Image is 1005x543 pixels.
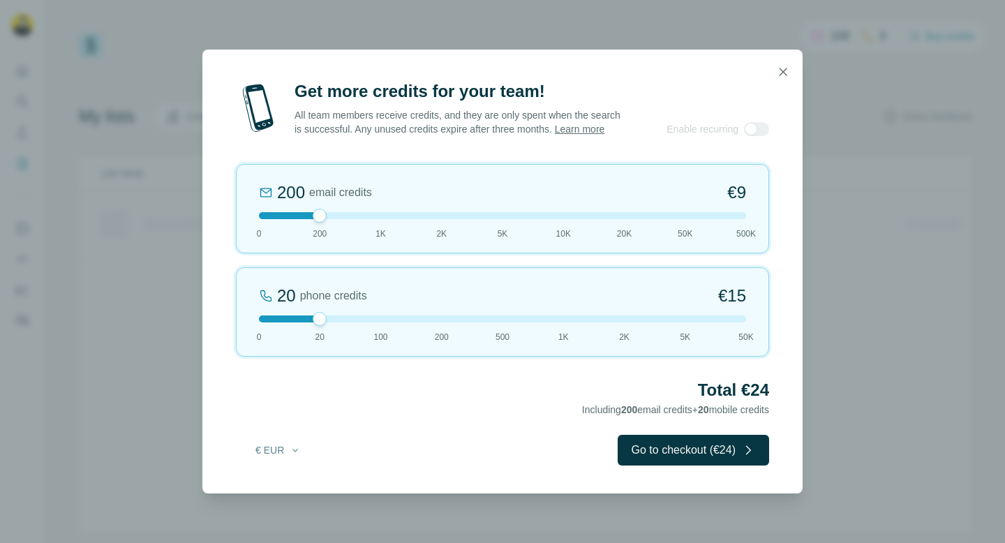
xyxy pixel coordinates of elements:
p: All team members receive credits, and they are only spent when the search is successful. Any unus... [295,108,622,136]
span: 1K [558,331,569,343]
img: mobile-phone [236,80,281,136]
span: phone credits [300,288,367,304]
span: 500 [496,331,509,343]
span: 200 [435,331,449,343]
span: 0 [257,228,262,240]
span: 200 [313,228,327,240]
span: 50K [678,228,692,240]
span: 0 [257,331,262,343]
span: 20 [698,404,709,415]
span: 1K [375,228,386,240]
span: 5K [498,228,508,240]
span: 50K [738,331,753,343]
a: Learn more [555,124,605,135]
span: 5K [680,331,690,343]
span: €15 [718,285,746,307]
span: Including email credits + mobile credits [582,404,769,415]
span: 500K [736,228,756,240]
span: 20 [315,331,325,343]
span: 100 [373,331,387,343]
span: 2K [436,228,447,240]
div: 200 [277,181,305,204]
span: 20K [617,228,632,240]
button: Go to checkout (€24) [618,435,769,466]
span: €9 [727,181,746,204]
span: 10K [556,228,571,240]
span: Enable recurring [667,122,738,136]
span: email credits [309,184,372,201]
h2: Total €24 [236,379,769,401]
button: € EUR [246,438,311,463]
div: 20 [277,285,296,307]
span: 2K [619,331,630,343]
span: 200 [621,404,637,415]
